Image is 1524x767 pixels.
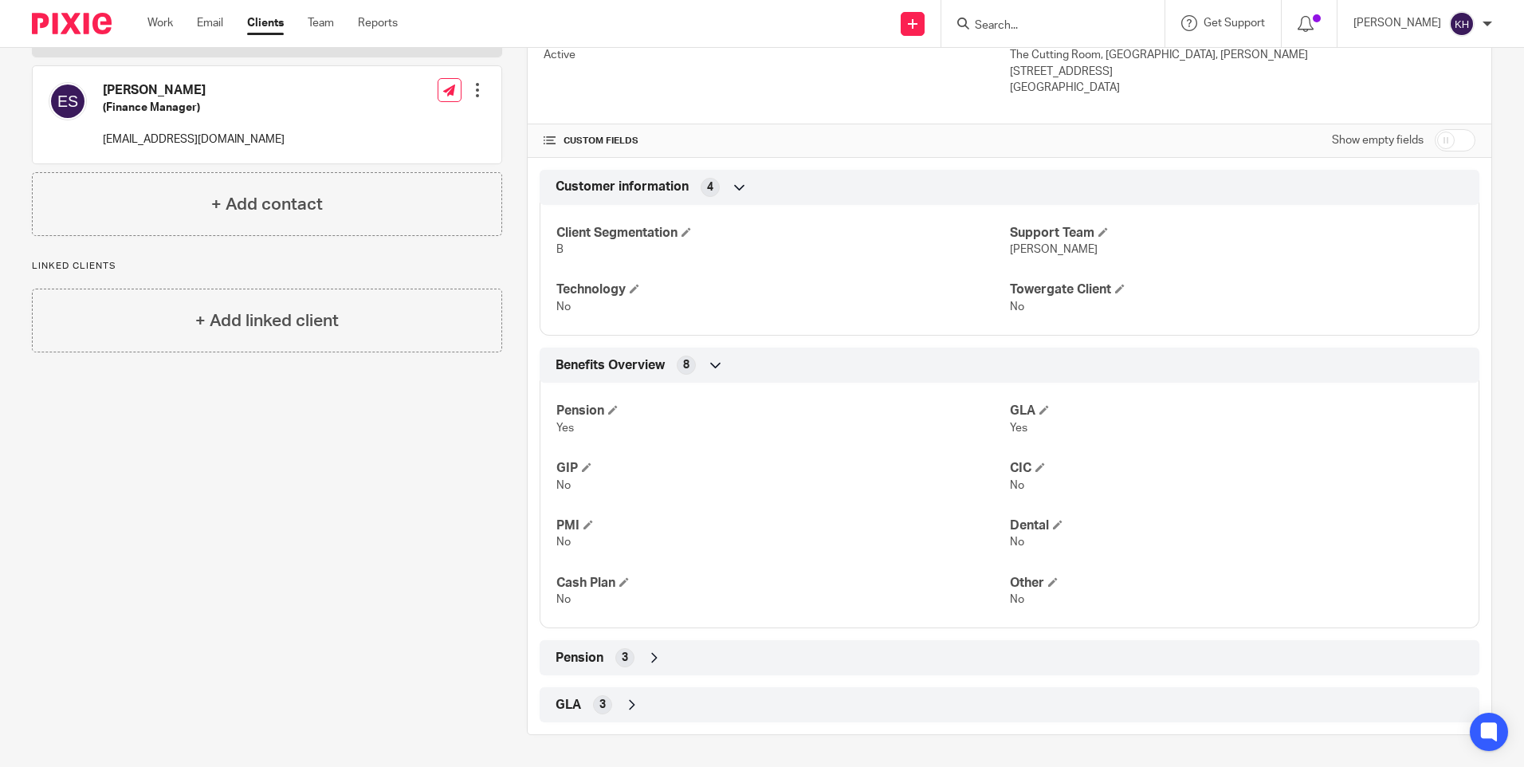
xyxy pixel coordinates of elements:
[1449,11,1475,37] img: svg%3E
[103,132,285,147] p: [EMAIL_ADDRESS][DOMAIN_NAME]
[707,179,713,195] span: 4
[556,697,581,714] span: GLA
[1353,15,1441,31] p: [PERSON_NAME]
[195,309,339,333] h4: + Add linked client
[1010,281,1463,298] h4: Towergate Client
[247,15,284,31] a: Clients
[49,82,87,120] img: svg%3E
[1010,594,1024,605] span: No
[1010,480,1024,491] span: No
[556,301,571,313] span: No
[358,15,398,31] a: Reports
[1010,301,1024,313] span: No
[147,15,173,31] a: Work
[1010,225,1463,242] h4: Support Team
[211,192,323,217] h4: + Add contact
[197,15,223,31] a: Email
[1204,18,1265,29] span: Get Support
[556,575,1009,592] h4: Cash Plan
[556,423,574,434] span: Yes
[556,650,603,667] span: Pension
[622,650,628,666] span: 3
[556,281,1009,298] h4: Technology
[556,179,689,195] span: Customer information
[556,517,1009,534] h4: PMI
[556,594,571,605] span: No
[1010,64,1475,80] p: [STREET_ADDRESS]
[1010,517,1463,534] h4: Dental
[1010,423,1027,434] span: Yes
[1010,47,1475,63] p: The Cutting Room, [GEOGRAPHIC_DATA], [PERSON_NAME]
[556,225,1009,242] h4: Client Segmentation
[103,82,285,99] h4: [PERSON_NAME]
[32,260,502,273] p: Linked clients
[556,403,1009,419] h4: Pension
[599,697,606,713] span: 3
[1010,537,1024,548] span: No
[308,15,334,31] a: Team
[544,135,1009,147] h4: CUSTOM FIELDS
[683,357,689,373] span: 8
[32,13,112,34] img: Pixie
[556,537,571,548] span: No
[556,357,665,374] span: Benefits Overview
[556,480,571,491] span: No
[103,100,285,116] h5: (Finance Manager)
[1010,80,1475,96] p: [GEOGRAPHIC_DATA]
[1010,575,1463,592] h4: Other
[556,244,564,255] span: B
[1010,460,1463,477] h4: CIC
[556,460,1009,477] h4: GIP
[1332,132,1424,148] label: Show empty fields
[1010,244,1098,255] span: [PERSON_NAME]
[544,47,1009,63] p: Active
[973,19,1117,33] input: Search
[1010,403,1463,419] h4: GLA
